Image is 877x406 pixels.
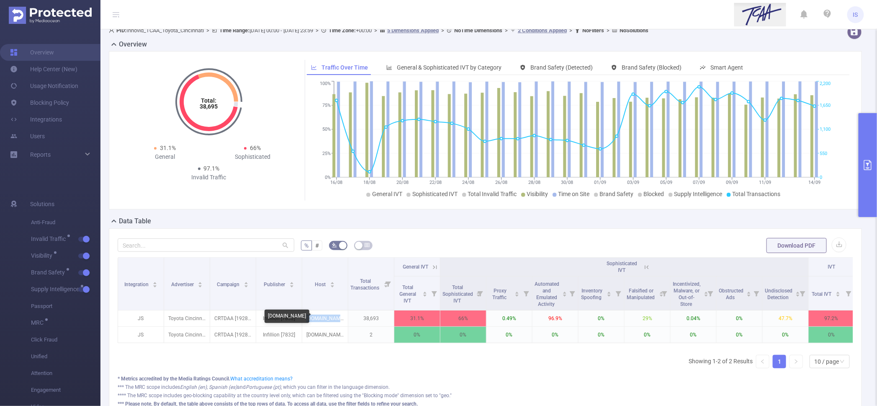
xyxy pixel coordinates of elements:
div: Sort [198,281,203,286]
span: Click Fraud [31,331,100,348]
span: Automated and Emulated Activity [535,281,559,307]
tspan: 50% [322,127,331,132]
i: icon: line-chart [311,65,317,70]
i: icon: caret-up [607,290,612,293]
span: Visibility [527,191,548,197]
div: Sort [795,290,800,295]
div: Sort [330,281,335,286]
i: Filter menu [612,277,624,310]
span: Brand Safety (Detected) [530,64,593,71]
span: Advertiser [171,282,195,287]
p: 38,693 [348,310,394,326]
div: 10 / page [815,355,839,368]
span: 31.1% [160,145,176,151]
span: > [604,27,612,34]
i: icon: bar-chart [386,65,392,70]
i: icon: caret-up [704,290,708,293]
i: Filter menu [751,277,762,310]
div: Sort [514,290,520,295]
span: % [304,242,309,249]
i: Filter menu [566,277,578,310]
tspan: 28/08 [528,180,540,185]
i: icon: caret-up [836,290,841,293]
tspan: 550 [820,151,828,156]
div: [DOMAIN_NAME] [265,310,309,323]
i: Filter menu [843,277,854,310]
li: Next Page [790,355,803,368]
tspan: 14/09 [809,180,821,185]
span: Campaign [217,282,241,287]
div: Sophisticated [209,153,297,161]
u: 5 Dimensions Applied [387,27,439,34]
i: icon: caret-down [244,284,249,287]
a: Integrations [10,111,62,128]
p: 0% [809,327,854,343]
p: JS [118,310,164,326]
i: icon: user [109,28,116,33]
a: Help Center (New) [10,61,77,78]
i: Portuguese (pt) [246,384,281,390]
tspan: 16/08 [331,180,343,185]
tspan: 09/09 [726,180,738,185]
tspan: 01/09 [594,180,607,185]
p: 96.9% [532,310,578,326]
span: Sophisticated IVT [412,191,458,197]
div: Sort [289,281,294,286]
span: Host [315,282,327,287]
tspan: 2,200 [820,81,831,87]
i: icon: caret-up [746,290,751,293]
i: icon: caret-down [289,284,294,287]
span: Incentivized, Malware, or Out-of-Store [673,281,701,307]
tspan: 38,695 [200,103,218,110]
span: Invalid Traffic [31,236,69,242]
span: Attention [31,365,100,382]
i: icon: caret-down [746,293,751,296]
span: Smart Agent [710,64,743,71]
span: Obstructed Ads [719,288,743,300]
p: JS [118,327,164,343]
p: 0% [579,310,624,326]
span: Engagement [31,382,100,398]
i: Filter menu [382,258,394,310]
i: icon: caret-down [607,293,612,296]
span: Anti-Fraud [31,214,100,231]
p: [DOMAIN_NAME] [302,310,348,326]
p: [DOMAIN_NAME] [302,327,348,343]
tspan: 100% [320,81,331,87]
span: MRC [31,320,46,326]
b: No Filters [582,27,604,34]
p: Infillion [7832] [256,310,302,326]
i: icon: caret-up [244,281,249,283]
div: Sort [704,290,709,295]
i: English (en), Spanish (es) [180,384,237,390]
a: Reports [30,146,51,163]
span: Proxy Traffic [492,288,508,300]
tspan: 25% [322,151,331,156]
tspan: 30/08 [561,180,574,185]
div: Sort [607,290,612,295]
span: Publisher [264,282,286,287]
i: icon: caret-up [153,281,157,283]
tspan: 07/09 [693,180,705,185]
p: 97.2% [809,310,854,326]
span: IVT [828,264,836,270]
b: PID: [116,27,126,34]
i: icon: caret-down [836,293,841,296]
i: Filter menu [520,277,532,310]
a: Users [10,128,45,145]
a: Blocking Policy [10,94,69,111]
h2: Overview [119,39,147,49]
li: 1 [773,355,786,368]
i: icon: down [840,359,845,365]
h2: Data Table [119,216,151,226]
u: 2 Conditions Applied [518,27,567,34]
p: CRTDAA [192860] [210,327,256,343]
span: IS [853,6,858,23]
p: 47.7% [763,310,808,326]
span: Total Transactions [350,278,381,291]
div: Sort [244,281,249,286]
span: > [567,27,575,34]
tspan: 22/08 [429,180,442,185]
a: What accreditation means? [230,376,293,382]
p: Infillion [7832] [256,327,302,343]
